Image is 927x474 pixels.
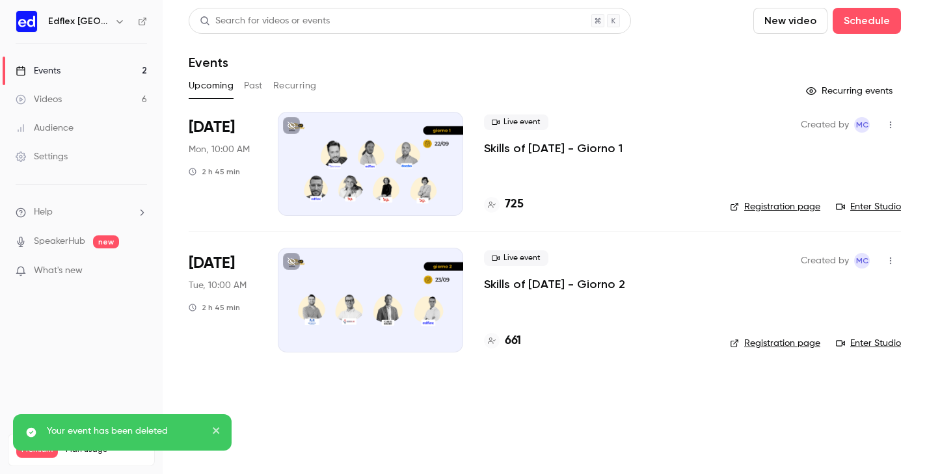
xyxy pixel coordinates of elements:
span: Created by [801,253,849,269]
button: Recurring events [800,81,901,101]
button: Upcoming [189,75,234,96]
span: Live event [484,250,548,266]
a: Registration page [730,337,820,350]
div: Search for videos or events [200,14,330,28]
span: Manon Cousin [854,253,870,269]
a: Skills of [DATE] - Giorno 1 [484,140,623,156]
div: Sep 23 Tue, 10:00 AM (Europe/Berlin) [189,248,257,352]
a: Skills of [DATE] - Giorno 2 [484,276,625,292]
span: Mon, 10:00 AM [189,143,250,156]
span: What's new [34,264,83,278]
div: Audience [16,122,74,135]
li: help-dropdown-opener [16,205,147,219]
span: MC [856,253,868,269]
span: MC [856,117,868,133]
h6: Edflex [GEOGRAPHIC_DATA] [48,15,109,28]
button: Recurring [273,75,317,96]
div: Sep 22 Mon, 10:00 AM (Europe/Berlin) [189,112,257,216]
a: Enter Studio [836,337,901,350]
span: Tue, 10:00 AM [189,279,247,292]
h4: 661 [505,332,521,350]
a: 661 [484,332,521,350]
button: close [212,425,221,440]
p: Your event has been deleted [47,425,203,438]
span: Manon Cousin [854,117,870,133]
h1: Events [189,55,228,70]
div: 2 h 45 min [189,166,240,177]
div: Events [16,64,60,77]
a: Registration page [730,200,820,213]
div: 2 h 45 min [189,302,240,313]
span: Help [34,205,53,219]
a: 725 [484,196,524,213]
button: Past [244,75,263,96]
span: new [93,235,119,248]
button: Schedule [833,8,901,34]
span: [DATE] [189,253,235,274]
iframe: Noticeable Trigger [131,265,147,277]
button: New video [753,8,827,34]
div: Videos [16,93,62,106]
span: Created by [801,117,849,133]
h4: 725 [505,196,524,213]
div: Settings [16,150,68,163]
span: [DATE] [189,117,235,138]
span: Live event [484,114,548,130]
a: SpeakerHub [34,235,85,248]
a: Enter Studio [836,200,901,213]
img: Edflex Italy [16,11,37,32]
